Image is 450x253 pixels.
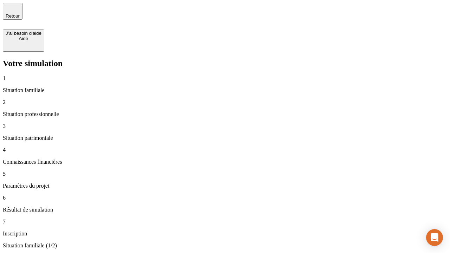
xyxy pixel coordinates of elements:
[3,99,447,105] p: 2
[6,13,20,19] span: Retour
[3,219,447,225] p: 7
[3,135,447,141] p: Situation patrimoniale
[3,231,447,237] p: Inscription
[3,123,447,129] p: 3
[3,195,447,201] p: 6
[3,3,22,20] button: Retour
[3,87,447,93] p: Situation familiale
[3,183,447,189] p: Paramètres du projet
[6,31,41,36] div: J’ai besoin d'aide
[426,229,443,246] div: Open Intercom Messenger
[3,159,447,165] p: Connaissances financières
[6,36,41,41] div: Aide
[3,59,447,68] h2: Votre simulation
[3,207,447,213] p: Résultat de simulation
[3,147,447,153] p: 4
[3,75,447,82] p: 1
[3,30,44,52] button: J’ai besoin d'aideAide
[3,171,447,177] p: 5
[3,242,447,249] p: Situation familiale (1/2)
[3,111,447,117] p: Situation professionnelle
